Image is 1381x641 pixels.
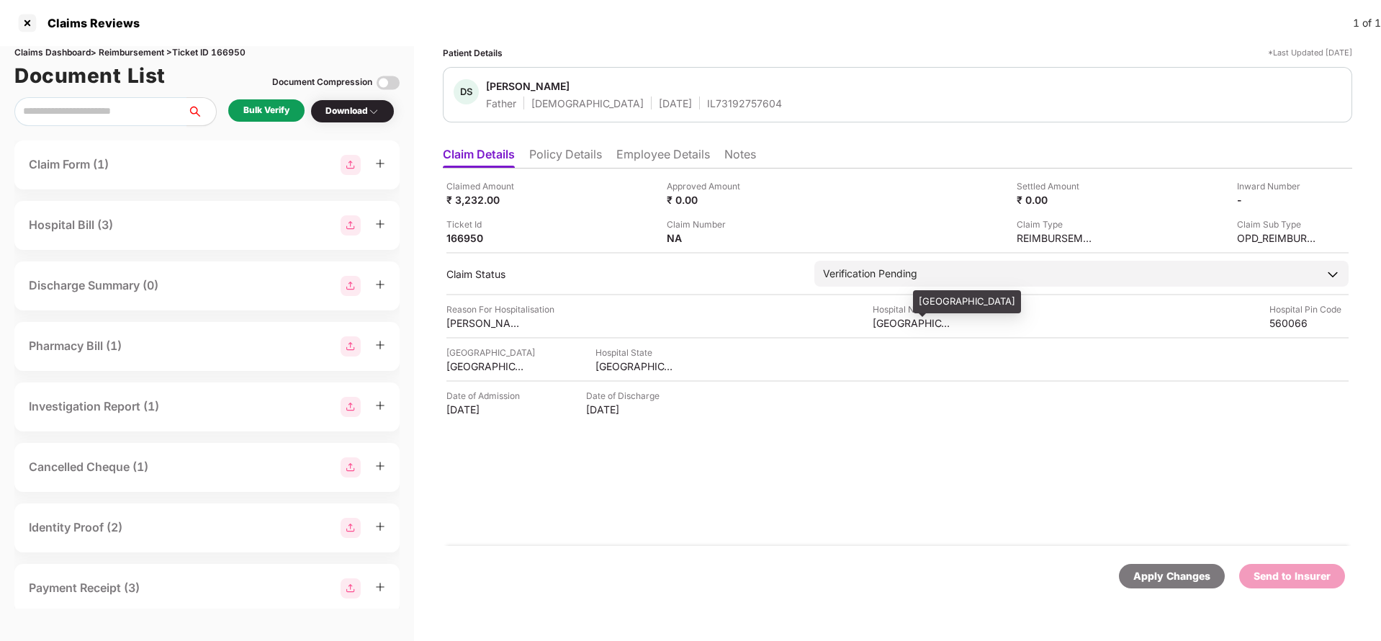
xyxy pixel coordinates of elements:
[29,337,122,355] div: Pharmacy Bill (1)
[29,277,158,295] div: Discharge Summary (0)
[375,521,385,532] span: plus
[1237,231,1316,245] div: OPD_REIMBURSEMENT
[29,156,109,174] div: Claim Form (1)
[1269,316,1349,330] div: 560066
[446,218,526,231] div: Ticket Id
[1017,193,1096,207] div: ₹ 0.00
[29,458,148,476] div: Cancelled Cheque (1)
[823,266,917,282] div: Verification Pending
[595,359,675,373] div: [GEOGRAPHIC_DATA]
[667,231,746,245] div: NA
[454,79,479,104] div: DS
[486,79,570,93] div: [PERSON_NAME]
[243,104,289,117] div: Bulk Verify
[446,389,526,403] div: Date of Admission
[446,193,526,207] div: ₹ 3,232.00
[341,155,361,175] img: svg+xml;base64,PHN2ZyBpZD0iR3JvdXBfMjg4MTMiIGRhdGEtbmFtZT0iR3JvdXAgMjg4MTMiIHhtbG5zPSJodHRwOi8vd3...
[368,106,379,117] img: svg+xml;base64,PHN2ZyBpZD0iRHJvcGRvd24tMzJ4MzIiIHhtbG5zPSJodHRwOi8vd3d3LnczLm9yZy8yMDAwL3N2ZyIgd2...
[595,346,675,359] div: Hospital State
[29,579,140,597] div: Payment Receipt (3)
[341,518,361,538] img: svg+xml;base64,PHN2ZyBpZD0iR3JvdXBfMjg4MTMiIGRhdGEtbmFtZT0iR3JvdXAgMjg4MTMiIHhtbG5zPSJodHRwOi8vd3...
[1017,231,1096,245] div: REIMBURSEMENT
[39,16,140,30] div: Claims Reviews
[375,582,385,592] span: plus
[341,276,361,296] img: svg+xml;base64,PHN2ZyBpZD0iR3JvdXBfMjg4MTMiIGRhdGEtbmFtZT0iR3JvdXAgMjg4MTMiIHhtbG5zPSJodHRwOi8vd3...
[375,219,385,229] span: plus
[375,400,385,411] span: plus
[14,60,166,91] h1: Document List
[14,46,400,60] div: Claims Dashboard > Reimbursement > Ticket ID 166950
[659,97,692,110] div: [DATE]
[446,346,535,359] div: [GEOGRAPHIC_DATA]
[375,158,385,169] span: plus
[1268,46,1352,60] div: *Last Updated [DATE]
[667,218,746,231] div: Claim Number
[724,147,756,168] li: Notes
[341,336,361,357] img: svg+xml;base64,PHN2ZyBpZD0iR3JvdXBfMjg4MTMiIGRhdGEtbmFtZT0iR3JvdXAgMjg4MTMiIHhtbG5zPSJodHRwOi8vd3...
[341,215,361,236] img: svg+xml;base64,PHN2ZyBpZD0iR3JvdXBfMjg4MTMiIGRhdGEtbmFtZT0iR3JvdXAgMjg4MTMiIHhtbG5zPSJodHRwOi8vd3...
[443,46,503,60] div: Patient Details
[707,97,782,110] div: IL73192757604
[375,461,385,471] span: plus
[443,147,515,168] li: Claim Details
[873,302,952,316] div: Hospital Name
[325,104,379,118] div: Download
[446,231,526,245] div: 166950
[375,279,385,290] span: plus
[29,398,159,416] div: Investigation Report (1)
[1237,179,1316,193] div: Inward Number
[667,179,746,193] div: Approved Amount
[1353,15,1381,31] div: 1 of 1
[531,97,644,110] div: [DEMOGRAPHIC_DATA]
[341,457,361,478] img: svg+xml;base64,PHN2ZyBpZD0iR3JvdXBfMjg4MTMiIGRhdGEtbmFtZT0iR3JvdXAgMjg4MTMiIHhtbG5zPSJodHRwOi8vd3...
[375,340,385,350] span: plus
[1133,568,1210,584] div: Apply Changes
[446,179,526,193] div: Claimed Amount
[446,316,526,330] div: [PERSON_NAME]
[667,193,746,207] div: ₹ 0.00
[1269,302,1349,316] div: Hospital Pin Code
[486,97,516,110] div: Father
[616,147,710,168] li: Employee Details
[341,397,361,417] img: svg+xml;base64,PHN2ZyBpZD0iR3JvdXBfMjg4MTMiIGRhdGEtbmFtZT0iR3JvdXAgMjg4MTMiIHhtbG5zPSJodHRwOi8vd3...
[446,267,800,281] div: Claim Status
[29,216,113,234] div: Hospital Bill (3)
[1237,193,1316,207] div: -
[446,359,526,373] div: [GEOGRAPHIC_DATA]
[1254,568,1331,584] div: Send to Insurer
[446,302,554,316] div: Reason For Hospitalisation
[586,389,665,403] div: Date of Discharge
[186,106,216,117] span: search
[1326,267,1340,282] img: downArrowIcon
[341,578,361,599] img: svg+xml;base64,PHN2ZyBpZD0iR3JvdXBfMjg4MTMiIGRhdGEtbmFtZT0iR3JvdXAgMjg4MTMiIHhtbG5zPSJodHRwOi8vd3...
[1237,218,1316,231] div: Claim Sub Type
[586,403,665,416] div: [DATE]
[529,147,602,168] li: Policy Details
[29,519,122,537] div: Identity Proof (2)
[446,403,526,416] div: [DATE]
[1017,179,1096,193] div: Settled Amount
[186,97,217,126] button: search
[377,71,400,94] img: svg+xml;base64,PHN2ZyBpZD0iVG9nZ2xlLTMyeDMyIiB4bWxucz0iaHR0cDovL3d3dy53My5vcmcvMjAwMC9zdmciIHdpZH...
[873,316,952,330] div: [GEOGRAPHIC_DATA]
[1017,218,1096,231] div: Claim Type
[913,290,1021,313] div: [GEOGRAPHIC_DATA]
[272,76,372,89] div: Document Compression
